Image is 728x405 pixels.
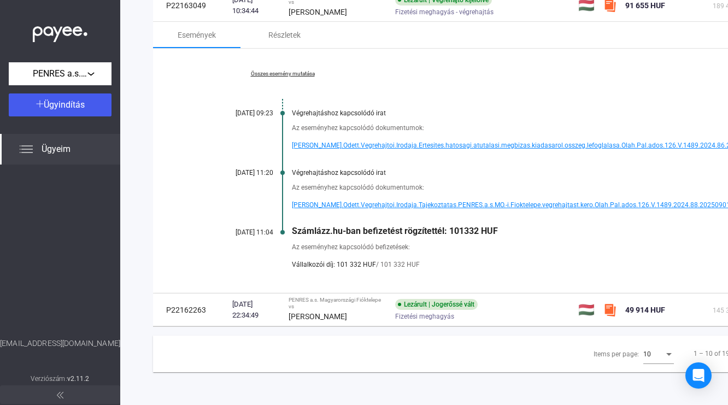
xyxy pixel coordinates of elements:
[33,20,87,43] img: white-payee-white-dot.svg
[9,93,111,116] button: Ügyindítás
[232,299,280,321] div: [DATE] 22:34:49
[268,28,301,42] div: Részletek
[376,258,420,271] span: / 101 332 HUF
[208,71,357,77] a: Összes esemény mutatása
[643,350,651,358] span: 10
[395,310,454,323] span: Fizetési meghagyás
[594,348,639,361] div: Items per page:
[57,392,63,398] img: arrow-double-left-grey.svg
[643,347,674,360] mat-select: Items per page:
[33,67,87,80] span: PENRES a.s. Magyarországi Fióktelepe
[20,143,33,156] img: list.svg
[685,362,712,389] div: Open Intercom Messenger
[42,143,71,156] span: Ügyeim
[292,258,376,271] span: Vállalkozói díj: 101 332 HUF
[625,306,665,314] span: 49 914 HUF
[9,62,111,85] button: PENRES a.s. Magyarországi Fióktelepe
[289,297,386,310] div: PENRES a.s. Magyarországi Fióktelepe vs
[178,28,216,42] div: Események
[208,228,273,236] div: [DATE] 11:04
[36,100,44,108] img: plus-white.svg
[289,312,347,321] strong: [PERSON_NAME]
[625,1,665,10] span: 91 655 HUF
[574,294,599,326] td: 🇭🇺
[395,5,494,19] span: Fizetési meghagyás - végrehajtás
[395,299,478,310] div: Lezárult | Jogerőssé vált
[67,375,90,383] strong: v2.11.2
[153,294,228,326] td: P22162263
[208,169,273,177] div: [DATE] 11:20
[289,8,347,16] strong: [PERSON_NAME]
[44,99,85,110] span: Ügyindítás
[208,109,273,117] div: [DATE] 09:23
[603,303,617,316] img: szamlazzhu-mini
